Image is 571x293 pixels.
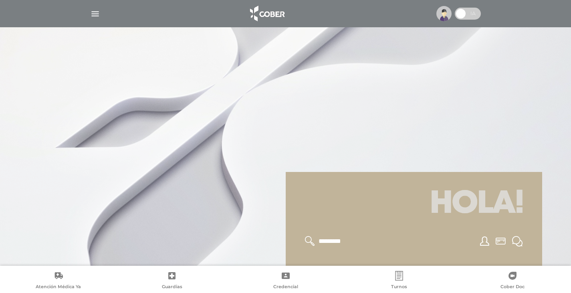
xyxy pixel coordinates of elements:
[90,9,100,19] img: Cober_menu-lines-white.svg
[456,271,569,291] a: Cober Doc
[436,6,452,21] img: profile-placeholder.svg
[229,271,342,291] a: Credencial
[273,284,298,291] span: Credencial
[115,271,228,291] a: Guardias
[36,284,81,291] span: Atención Médica Ya
[162,284,182,291] span: Guardias
[391,284,407,291] span: Turnos
[246,4,288,23] img: logo_cober_home-white.png
[2,271,115,291] a: Atención Médica Ya
[500,284,525,291] span: Cober Doc
[295,182,533,226] h1: Hola!
[342,271,456,291] a: Turnos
